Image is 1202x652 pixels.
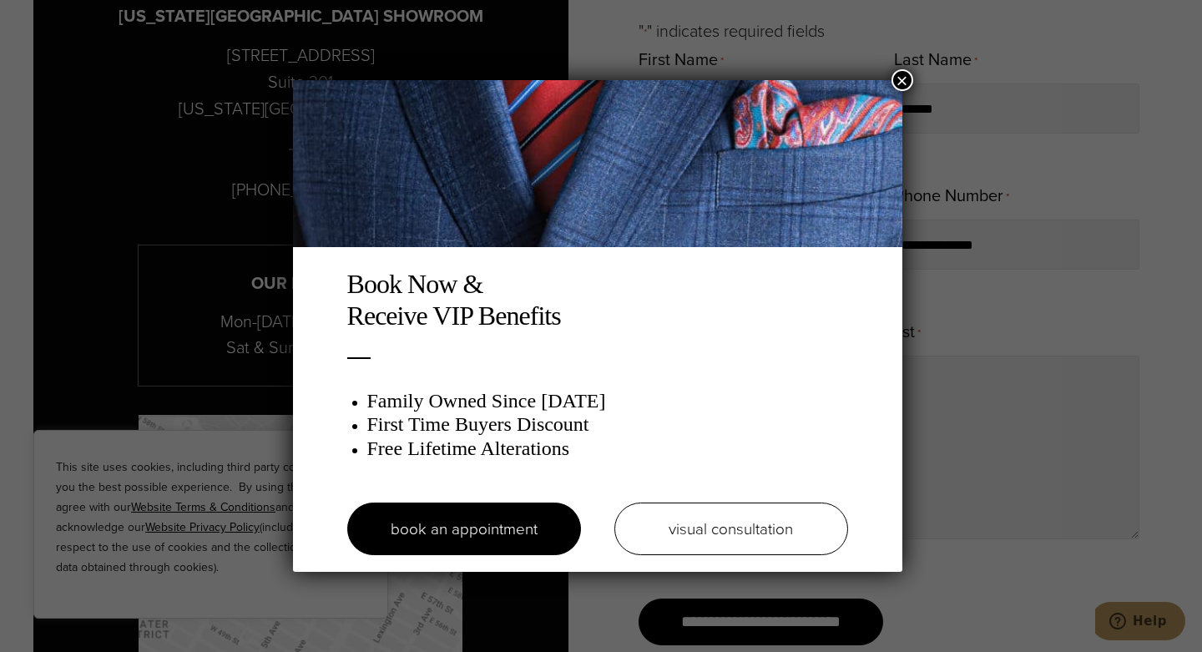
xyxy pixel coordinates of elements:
span: Help [38,12,72,27]
a: book an appointment [347,503,581,555]
h3: Free Lifetime Alterations [367,437,848,461]
h3: Family Owned Since [DATE] [367,389,848,413]
h2: Book Now & Receive VIP Benefits [347,268,848,332]
button: Close [891,69,913,91]
h3: First Time Buyers Discount [367,412,848,437]
a: visual consultation [614,503,848,555]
